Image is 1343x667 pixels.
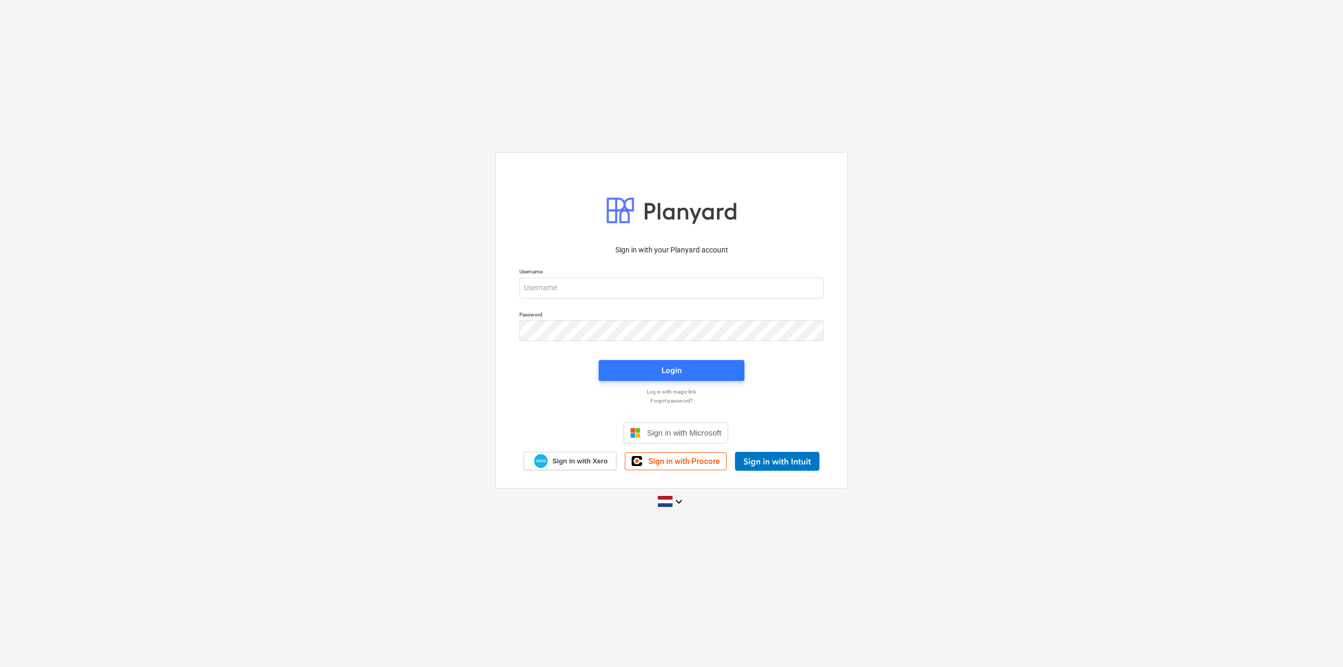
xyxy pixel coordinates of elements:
i: keyboard_arrow_down [673,495,685,508]
span: Sign in with Microsoft [647,428,721,437]
a: Sign in with Xero [524,452,617,470]
a: Sign in with Procore [625,452,727,470]
img: Microsoft logo [630,428,641,438]
img: Xero logo [534,454,548,468]
button: Login [599,360,744,381]
a: Log in with magic link [514,388,829,395]
span: Sign in with Xero [552,457,607,466]
input: Username [519,278,824,299]
p: Username [519,268,824,277]
p: Password [519,311,824,320]
span: Sign in with Procore [648,457,720,466]
a: Forgot password? [514,397,829,404]
div: Login [662,364,681,377]
p: Sign in with your Planyard account [519,245,824,256]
